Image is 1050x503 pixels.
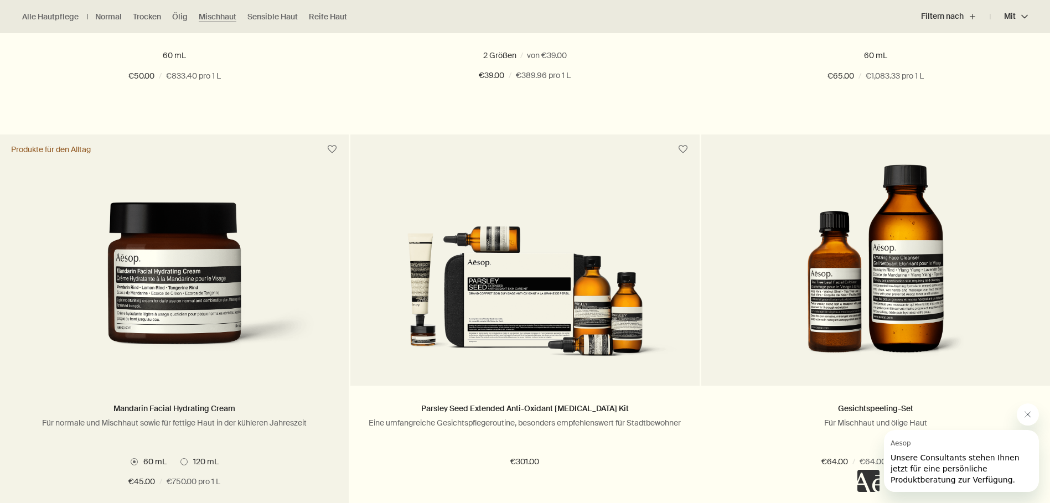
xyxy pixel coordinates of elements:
[172,12,188,22] a: Ölig
[718,418,1033,428] p: Für Mischhaut und ölige Haut
[309,12,347,22] a: Reife Haut
[367,418,682,428] p: Eine umfangreiche Gesichtspflegeroutine, besonders empfehlenswert für Stadtbewohner
[821,455,848,469] span: €64.00
[322,139,342,159] button: Zum Wunschzettel hinzufügen
[857,403,1039,492] div: Aesop sagt „Unsere Consultants stehen Ihnen jetzt für eine persönliche Produktberatung zur Verfüg...
[421,403,629,413] a: Parsley Seed Extended Anti-Oxidant [MEDICAL_DATA] Kit
[188,457,219,466] span: 120 mL
[138,457,167,466] span: 60 mL
[827,70,854,83] span: €65.00
[367,178,682,369] img: Parsley Seed Extended Skin Care kit surrounded by the contents of the kit
[510,455,539,469] span: €301.00
[247,12,298,22] a: Sensible Haut
[22,12,79,22] a: Alle Hautpflege
[509,69,511,82] span: /
[199,12,236,22] a: Mischhaut
[95,12,122,22] a: Normal
[838,403,913,413] a: Gesichtspeeling-Set
[17,202,332,370] img: Mandarin Facial Hydrating Cream in amber glass jar
[852,455,855,469] span: /
[516,69,571,82] span: €389.96 pro 1 L
[159,475,162,489] span: /
[1017,403,1039,426] iframe: Nachricht von Aesop schließen
[785,164,966,369] img: Aesop Bundle Facial Polishing Pair
[485,50,517,60] span: 100 mL
[350,164,699,386] a: Parsley Seed Extended Skin Care kit surrounded by the contents of the kit
[159,70,162,83] span: /
[866,70,924,83] span: €1,083.33 pro 1 L
[133,12,161,22] a: Trocken
[113,403,235,413] a: Mandarin Facial Hydrating Cream
[538,50,571,60] span: 200 mL
[990,3,1028,30] button: Mit
[166,70,221,83] span: €833.40 pro 1 L
[17,418,332,428] p: Für normale und Mischhaut sowie für fettige Haut in der kühleren Jahreszeit
[884,430,1039,492] iframe: Nachricht von Aesop
[167,475,220,489] span: €750.00 pro 1 L
[11,144,91,154] div: Produkte für den Alltag
[128,70,154,83] span: €50.00
[857,470,880,492] iframe: Kein Inhalt
[128,475,155,489] span: €45.00
[701,164,1050,386] a: Aesop Bundle Facial Polishing Pair
[858,70,861,83] span: /
[921,3,990,30] button: Filtern nach
[673,139,693,159] button: Zum Wunschzettel hinzufügen
[479,69,504,82] span: €39.00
